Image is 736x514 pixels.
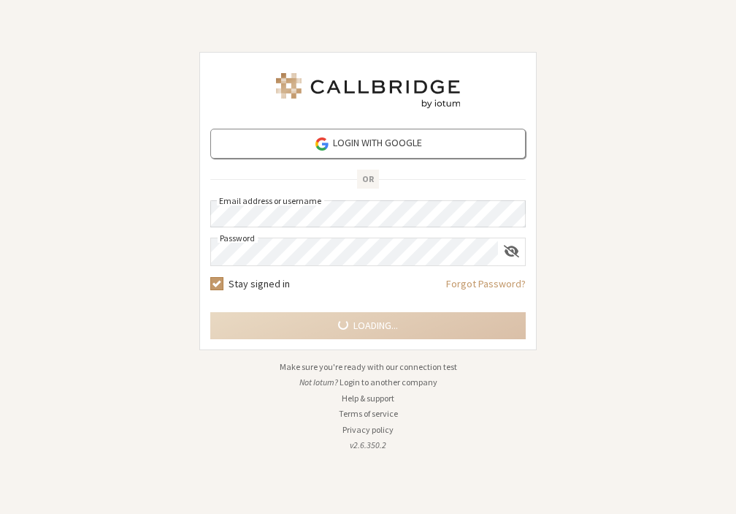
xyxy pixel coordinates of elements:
label: Stay signed in [229,276,290,292]
span: Loading... [353,318,398,333]
button: Loading... [210,312,526,339]
img: google-icon.png [314,136,330,152]
input: Email address or username [210,200,526,227]
li: Not Iotum? [199,376,537,389]
span: OR [357,170,379,189]
div: Show password [498,238,525,264]
img: Iotum [273,73,463,108]
a: Forgot Password? [446,276,526,302]
a: Help & support [342,393,394,404]
button: Login to another company [340,376,437,389]
input: Password [211,238,498,265]
a: Login with Google [210,129,526,159]
li: v2.6.350.2 [199,439,537,452]
a: Terms of service [339,408,398,419]
a: Privacy policy [342,424,394,435]
a: Make sure you're ready with our connection test [280,361,457,372]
